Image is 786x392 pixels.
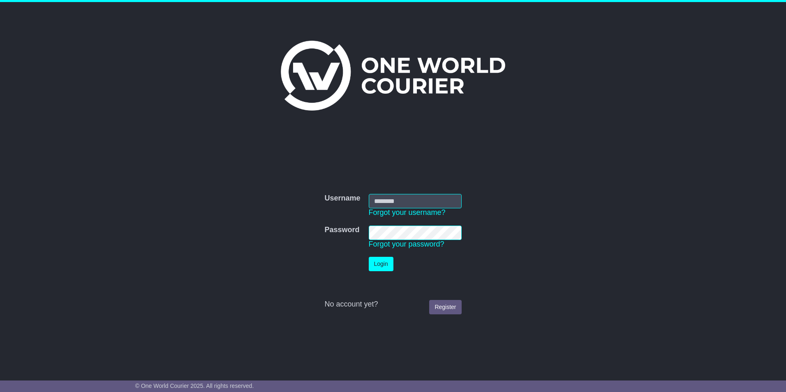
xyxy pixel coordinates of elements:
a: Forgot your username? [369,208,446,217]
label: Password [324,226,359,235]
img: One World [281,41,505,111]
a: Register [429,300,461,314]
a: Forgot your password? [369,240,444,248]
label: Username [324,194,360,203]
span: © One World Courier 2025. All rights reserved. [135,383,254,389]
div: No account yet? [324,300,461,309]
button: Login [369,257,393,271]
